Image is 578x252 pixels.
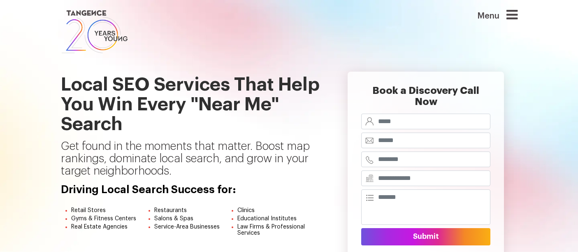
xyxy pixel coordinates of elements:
[71,224,128,230] span: Real Estate Agencies
[154,208,187,213] span: Restaurants
[61,55,322,140] h1: Local SEO Services That Help You Win Every "Near Me" Search
[154,224,220,230] span: Service-Area Businesses
[61,140,322,184] p: Get found in the moments that matter. Boost map rankings, dominate local search, and grow in your...
[361,85,490,114] h2: Book a Discovery Call Now
[61,184,322,196] h4: Driving Local Search Success for:
[154,216,193,222] span: Salons & Spas
[71,216,136,222] span: Gyms & Fitness Centers
[61,8,128,55] img: logo SVG
[237,208,255,213] span: Clinics
[361,228,490,245] button: Submit
[237,216,297,222] span: Educational Institutes
[237,224,305,236] span: Law Firms & Professional Services
[71,208,106,213] span: Retail Stores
